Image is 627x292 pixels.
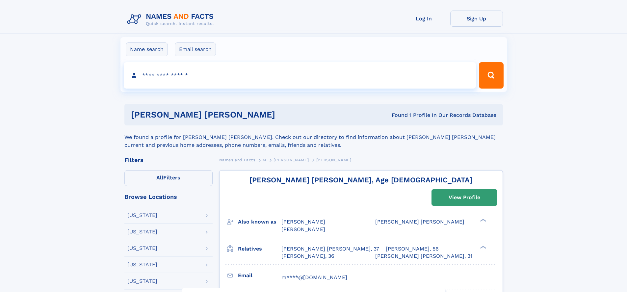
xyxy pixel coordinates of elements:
[281,219,325,225] span: [PERSON_NAME]
[263,156,266,164] a: M
[127,213,157,218] div: [US_STATE]
[479,62,503,89] button: Search Button
[281,245,379,252] a: [PERSON_NAME] [PERSON_NAME], 37
[333,112,496,119] div: Found 1 Profile In Our Records Database
[126,42,168,56] label: Name search
[375,219,464,225] span: [PERSON_NAME] [PERSON_NAME]
[127,246,157,251] div: [US_STATE]
[432,190,497,205] a: View Profile
[124,62,476,89] input: search input
[263,158,266,162] span: M
[124,157,213,163] div: Filters
[131,111,333,119] h1: [PERSON_NAME] [PERSON_NAME]
[479,245,486,249] div: ❯
[127,229,157,234] div: [US_STATE]
[124,11,219,28] img: Logo Names and Facts
[398,11,450,27] a: Log In
[127,279,157,284] div: [US_STATE]
[375,252,472,260] a: [PERSON_NAME] [PERSON_NAME], 31
[124,125,503,149] div: We found a profile for [PERSON_NAME] [PERSON_NAME]. Check out our directory to find information a...
[219,156,255,164] a: Names and Facts
[274,158,309,162] span: [PERSON_NAME]
[274,156,309,164] a: [PERSON_NAME]
[238,243,281,254] h3: Relatives
[449,190,480,205] div: View Profile
[249,176,472,184] a: [PERSON_NAME] [PERSON_NAME], Age [DEMOGRAPHIC_DATA]
[479,218,486,223] div: ❯
[281,252,334,260] a: [PERSON_NAME], 36
[316,158,352,162] span: [PERSON_NAME]
[156,174,163,181] span: All
[124,170,213,186] label: Filters
[450,11,503,27] a: Sign Up
[175,42,216,56] label: Email search
[386,245,439,252] a: [PERSON_NAME], 56
[127,262,157,267] div: [US_STATE]
[281,226,325,232] span: [PERSON_NAME]
[238,216,281,227] h3: Also known as
[124,194,213,200] div: Browse Locations
[238,270,281,281] h3: Email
